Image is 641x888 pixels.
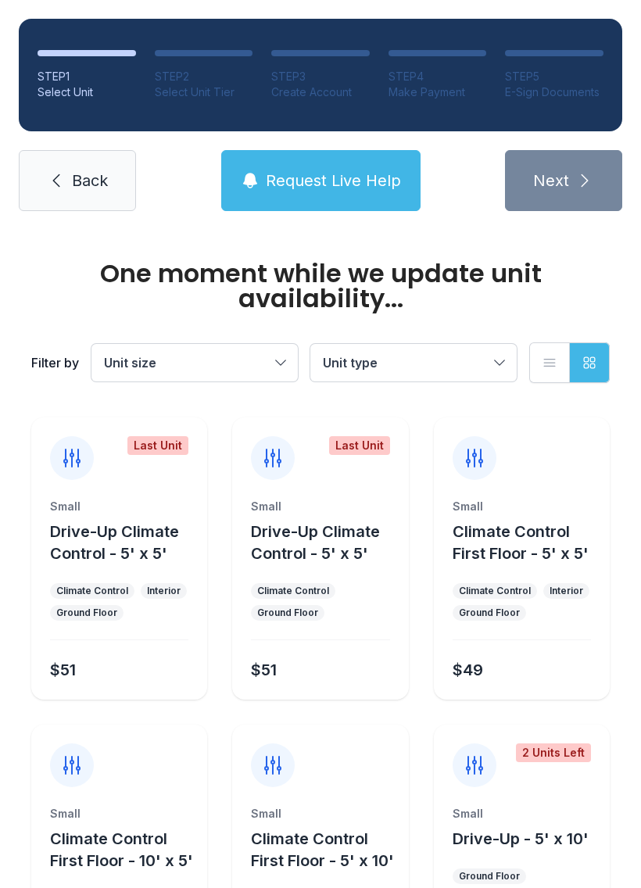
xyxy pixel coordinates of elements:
[550,585,583,597] div: Interior
[56,607,117,619] div: Ground Floor
[271,69,370,84] div: STEP 3
[50,521,201,564] button: Drive-Up Climate Control - 5' x 5'
[251,806,389,822] div: Small
[459,607,520,619] div: Ground Floor
[389,69,487,84] div: STEP 4
[453,499,591,514] div: Small
[323,355,378,371] span: Unit type
[50,499,188,514] div: Small
[31,353,79,372] div: Filter by
[257,585,329,597] div: Climate Control
[257,607,318,619] div: Ground Floor
[127,436,188,455] div: Last Unit
[251,521,402,564] button: Drive-Up Climate Control - 5' x 5'
[38,84,136,100] div: Select Unit
[505,69,603,84] div: STEP 5
[459,870,520,883] div: Ground Floor
[310,344,517,381] button: Unit type
[251,499,389,514] div: Small
[251,829,394,870] span: Climate Control First Floor - 5' x 10'
[516,743,591,762] div: 2 Units Left
[155,69,253,84] div: STEP 2
[453,522,589,563] span: Climate Control First Floor - 5' x 5'
[50,829,193,870] span: Climate Control First Floor - 10' x 5'
[147,585,181,597] div: Interior
[459,585,531,597] div: Climate Control
[251,659,277,681] div: $51
[329,436,390,455] div: Last Unit
[453,659,483,681] div: $49
[251,522,380,563] span: Drive-Up Climate Control - 5' x 5'
[533,170,569,192] span: Next
[72,170,108,192] span: Back
[453,829,589,848] span: Drive-Up - 5' x 10'
[56,585,128,597] div: Climate Control
[50,522,179,563] span: Drive-Up Climate Control - 5' x 5'
[251,828,402,872] button: Climate Control First Floor - 5' x 10'
[453,828,589,850] button: Drive-Up - 5' x 10'
[453,521,603,564] button: Climate Control First Floor - 5' x 5'
[266,170,401,192] span: Request Live Help
[50,659,76,681] div: $51
[155,84,253,100] div: Select Unit Tier
[91,344,298,381] button: Unit size
[31,261,610,311] div: One moment while we update unit availability...
[50,806,188,822] div: Small
[104,355,156,371] span: Unit size
[38,69,136,84] div: STEP 1
[389,84,487,100] div: Make Payment
[271,84,370,100] div: Create Account
[453,806,591,822] div: Small
[50,828,201,872] button: Climate Control First Floor - 10' x 5'
[505,84,603,100] div: E-Sign Documents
